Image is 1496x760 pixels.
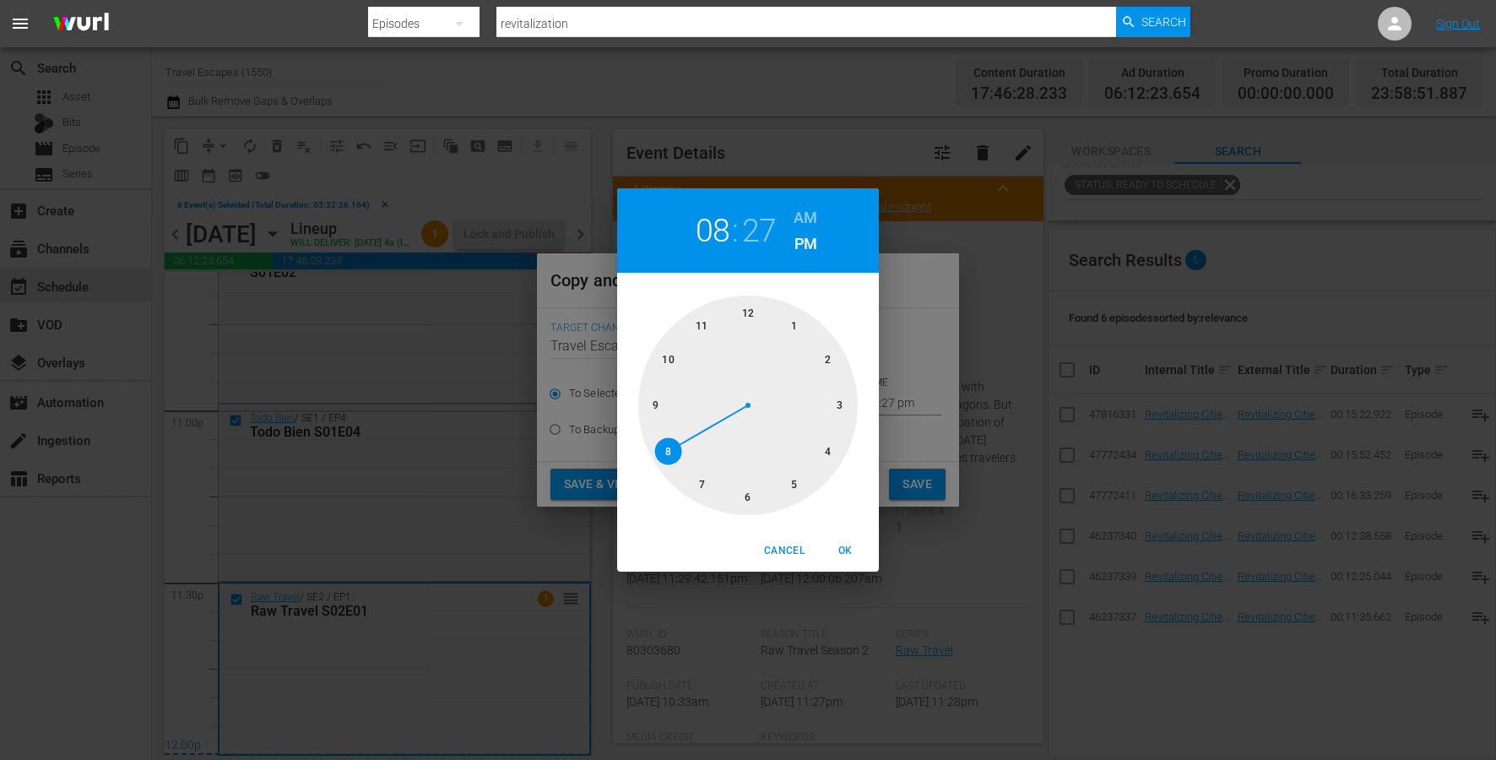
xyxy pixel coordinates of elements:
button: Cancel [757,537,811,565]
img: ans4CAIJ8jUAAAAAAAAAAAAAAAAAAAAAAAAgQb4GAAAAAAAAAAAAAAAAAAAAAAAAJMjXAAAAAAAAAAAAAAAAAAAAAAAAgAT5G... [41,4,122,44]
button: PM [794,231,817,258]
span: Cancel [764,542,805,560]
button: 08 [696,212,730,250]
span: OK [825,542,865,560]
span: Search [1141,7,1186,37]
h6: PM [794,231,817,258]
button: 27 [742,212,777,250]
button: OK [818,537,872,565]
span: menu [10,14,30,34]
a: Sign Out [1436,17,1480,30]
button: AM [794,204,817,231]
h2: : [732,212,739,250]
